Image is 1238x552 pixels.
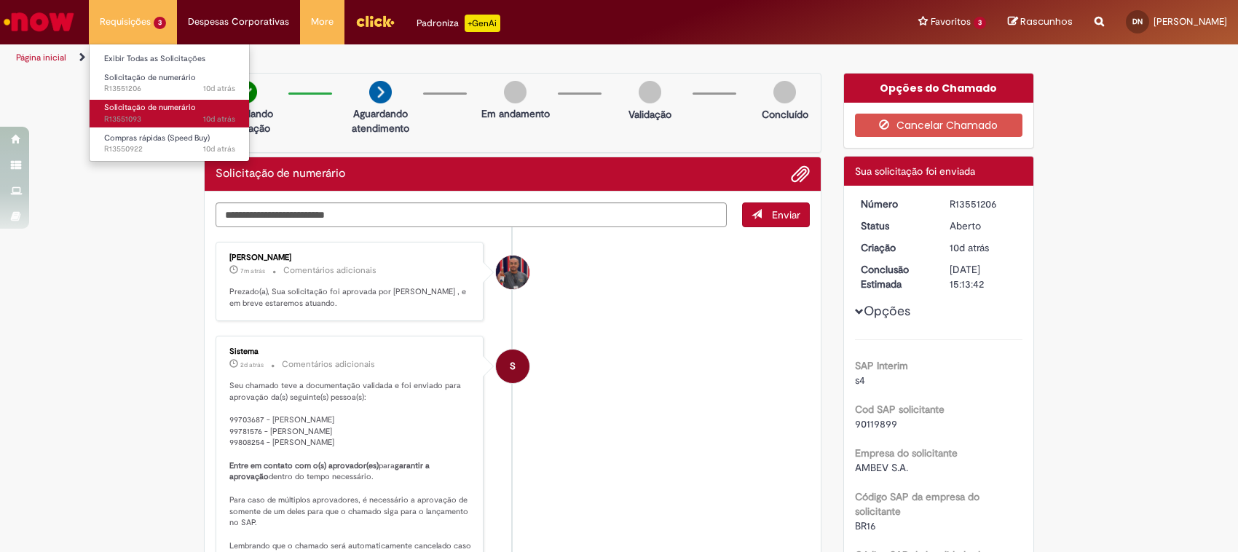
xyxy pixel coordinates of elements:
span: 2d atrás [240,360,264,369]
b: Empresa do solicitante [855,446,958,460]
time: 19/09/2025 15:13:38 [950,241,989,254]
span: More [311,15,334,29]
time: 19/09/2025 14:53:58 [203,114,235,125]
dt: Conclusão Estimada [850,262,939,291]
img: img-circle-grey.png [639,81,661,103]
span: Despesas Corporativas [188,15,289,29]
span: R13550922 [104,143,235,155]
dt: Número [850,197,939,211]
small: Comentários adicionais [282,358,375,371]
p: Em andamento [481,106,550,121]
a: Aberto R13551093 : Solicitação de numerário [90,100,250,127]
a: Exibir Todas as Solicitações [90,51,250,67]
span: 90119899 [855,417,897,430]
time: 29/09/2025 08:15:44 [240,267,265,275]
p: +GenAi [465,15,500,32]
div: 19/09/2025 15:13:38 [950,240,1017,255]
span: Favoritos [931,15,971,29]
p: Aguardando atendimento [345,106,416,135]
div: [DATE] 15:13:42 [950,262,1017,291]
b: Entre em contato com o(s) aprovador(es) [229,460,379,471]
ul: Trilhas de página [11,44,814,71]
div: Wagner Silva Bernardo Da Silva [496,256,529,289]
span: 7m atrás [240,267,265,275]
div: Aberto [950,218,1017,233]
div: R13551206 [950,197,1017,211]
div: [PERSON_NAME] [229,253,472,262]
button: Cancelar Chamado [855,114,1023,137]
b: garantir a aprovação [229,460,432,483]
span: Solicitação de numerário [104,102,196,113]
div: Padroniza [417,15,500,32]
span: R13551093 [104,114,235,125]
ul: Requisições [89,44,250,162]
time: 19/09/2025 15:13:39 [203,83,235,94]
span: 10d atrás [203,143,235,154]
span: 10d atrás [203,114,235,125]
button: Adicionar anexos [791,165,810,184]
span: AMBEV S.A. [855,461,908,474]
b: Cod SAP solicitante [855,403,945,416]
img: arrow-next.png [369,81,392,103]
span: BR16 [855,519,876,532]
a: Aberto R13550922 : Compras rápidas (Speed Buy) [90,130,250,157]
a: Rascunhos [1008,15,1073,29]
span: 10d atrás [203,83,235,94]
span: s4 [855,374,865,387]
span: Sua solicitação foi enviada [855,165,975,178]
span: R13551206 [104,83,235,95]
span: Requisições [100,15,151,29]
span: Solicitação de numerário [104,72,196,83]
span: 3 [154,17,166,29]
p: Concluído [762,107,808,122]
p: Prezado(a), Sua solicitação foi aprovada por [PERSON_NAME] , e em breve estaremos atuando. [229,286,472,309]
img: img-circle-grey.png [504,81,527,103]
div: Opções do Chamado [844,74,1034,103]
img: img-circle-grey.png [773,81,796,103]
dt: Criação [850,240,939,255]
span: [PERSON_NAME] [1154,15,1227,28]
p: Validação [628,107,671,122]
span: Compras rápidas (Speed Buy) [104,133,210,143]
button: Enviar [742,202,810,227]
span: DN [1132,17,1143,26]
span: S [510,349,516,384]
time: 19/09/2025 14:20:10 [203,143,235,154]
div: System [496,350,529,383]
div: Sistema [229,347,472,356]
small: Comentários adicionais [283,264,376,277]
time: 27/09/2025 10:00:36 [240,360,264,369]
span: 10d atrás [950,241,989,254]
img: click_logo_yellow_360x200.png [355,10,395,32]
span: Rascunhos [1020,15,1073,28]
img: ServiceNow [1,7,76,36]
b: SAP Interim [855,359,908,372]
textarea: Digite sua mensagem aqui... [216,202,727,228]
a: Página inicial [16,52,66,63]
span: 3 [974,17,986,29]
h2: Solicitação de numerário Histórico de tíquete [216,167,345,181]
a: Aberto R13551206 : Solicitação de numerário [90,70,250,97]
span: Enviar [772,208,800,221]
b: Código SAP da empresa do solicitante [855,490,979,518]
dt: Status [850,218,939,233]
